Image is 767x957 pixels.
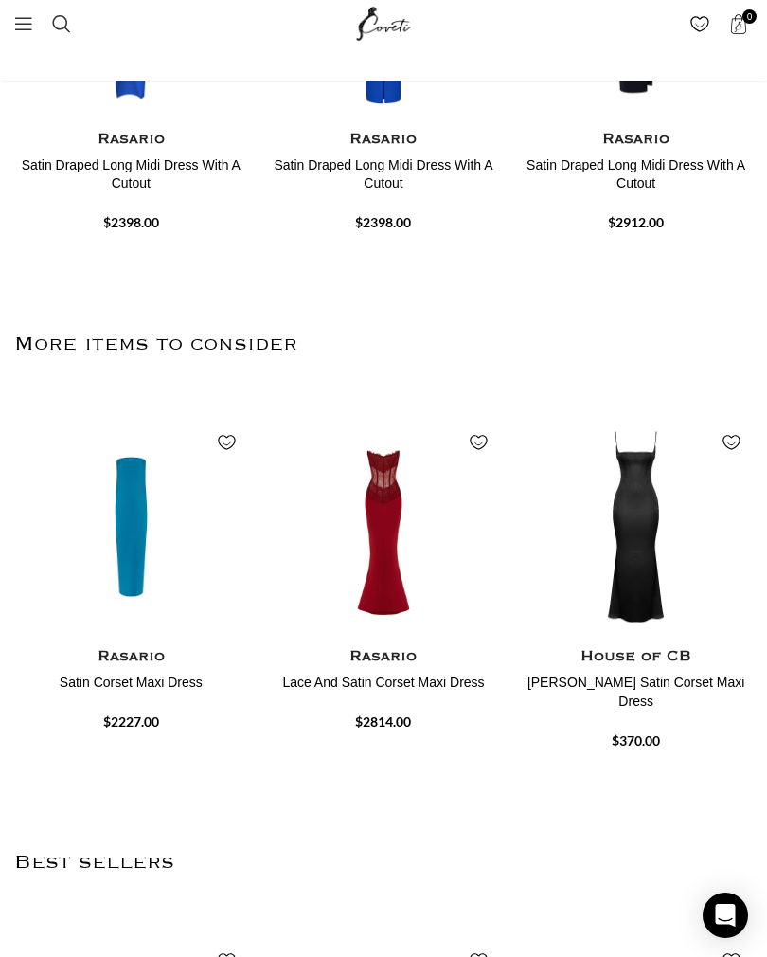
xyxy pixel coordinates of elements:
[719,5,758,43] a: 0
[519,645,753,669] h4: House of CB
[14,674,248,693] h4: Satin Corset Maxi Dress
[5,5,43,43] a: Open mobile menu
[267,641,501,732] a: Rasario Lace And Satin Corset Maxi Dress $2814.00
[519,413,753,641] img: House-of-cb-Olivette-Black-Satin-Corset-Maxi-Dress.jpg
[352,14,416,30] a: Site logo
[14,128,248,152] h4: Rasario
[267,128,501,152] h4: Rasario
[267,123,501,234] a: Rasario Satin Draped Long Midi Dress With A Cutout $2398.00
[242,55,525,71] a: Fancy designing your own shoe? | Discover Now
[14,645,248,669] h4: Rasario
[680,5,719,43] div: My Wishlist
[14,156,248,193] h4: Satin Draped Long Midi Dress With A Cutout
[742,9,757,24] span: 0
[355,713,411,730] span: $2814.00
[519,123,753,234] a: Rasario Satin Draped Long Midi Dress With A Cutout $2912.00
[14,413,248,732] div: 1 / 4
[355,214,411,230] span: $2398.00
[267,413,501,641] img: Rasario-Lace-And-Satin-Corset-Maxi-Dress-2.png
[14,641,248,732] a: Rasario Satin Corset Maxi Dress $2227.00
[703,893,748,938] div: Open Intercom Messenger
[519,641,753,751] a: House of CB [PERSON_NAME] Satin Corset Maxi Dress $370.00
[103,214,159,230] span: $2398.00
[14,813,753,912] h2: Best sellers
[612,732,660,749] span: $370.00
[14,413,248,641] img: Rasario-Satin-Corset-Maxi-Dress.jpg
[519,413,753,751] div: 3 / 4
[608,214,664,230] span: $2912.00
[14,295,753,394] h2: More items to consider
[519,128,753,152] h4: Rasario
[103,713,159,730] span: $2227.00
[519,674,753,711] h4: [PERSON_NAME] Satin Corset Maxi Dress
[267,156,501,193] h4: Satin Draped Long Midi Dress With A Cutout
[519,156,753,193] h4: Satin Draped Long Midi Dress With A Cutout
[267,413,501,732] div: 2 / 4
[267,674,501,693] h4: Lace And Satin Corset Maxi Dress
[43,5,80,43] a: Search
[267,645,501,669] h4: Rasario
[14,123,248,234] a: Rasario Satin Draped Long Midi Dress With A Cutout $2398.00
